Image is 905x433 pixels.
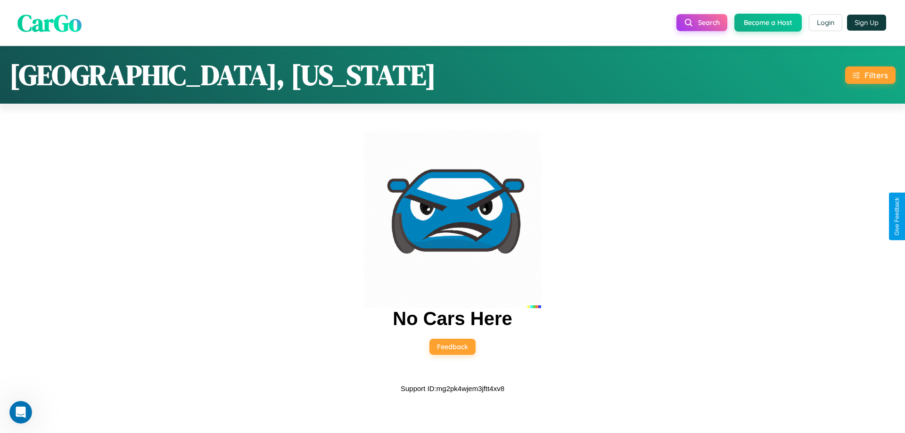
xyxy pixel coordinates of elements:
button: Search [676,14,727,31]
iframe: Intercom live chat [9,401,32,424]
span: CarGo [17,6,82,39]
button: Sign Up [847,15,886,31]
div: Filters [864,70,888,80]
button: Become a Host [734,14,802,32]
button: Filters [845,66,896,84]
div: Give Feedback [894,197,900,236]
span: Search [698,18,720,27]
h2: No Cars Here [393,308,512,329]
img: car [364,131,541,308]
p: Support ID: mg2pk4wjem3jftt4xv8 [401,382,504,395]
h1: [GEOGRAPHIC_DATA], [US_STATE] [9,56,436,94]
button: Login [809,14,842,31]
button: Feedback [429,339,476,355]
